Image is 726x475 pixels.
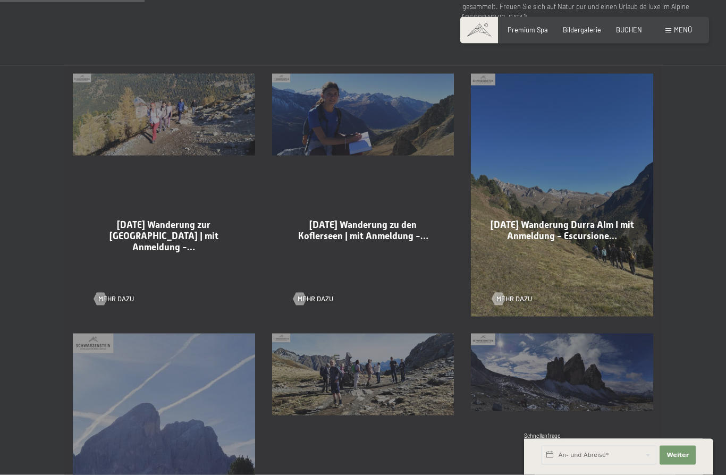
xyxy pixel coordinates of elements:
span: Menü [674,26,692,34]
a: Bildergalerie [563,26,601,34]
span: Schnellanfrage [524,432,561,439]
a: Mehr dazu [492,294,532,304]
span: [DATE] Wanderung zu den Koflerseen | mit Anmeldung -… [298,219,428,241]
a: Mehr dazu [94,294,134,304]
span: Mehr dazu [98,294,134,304]
span: [DATE] Wanderung zur [GEOGRAPHIC_DATA] | mit Anmeldung -… [109,219,218,252]
span: Weiter [666,451,689,460]
span: Mehr dazu [298,294,333,304]
span: [DATE] Wanderung Durra Alm I mit Anmeldung - Escursione… [491,219,634,241]
a: Mehr dazu [293,294,333,304]
span: Mehr dazu [496,294,532,304]
a: BUCHEN [616,26,642,34]
a: Premium Spa [508,26,548,34]
button: Weiter [660,446,696,465]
